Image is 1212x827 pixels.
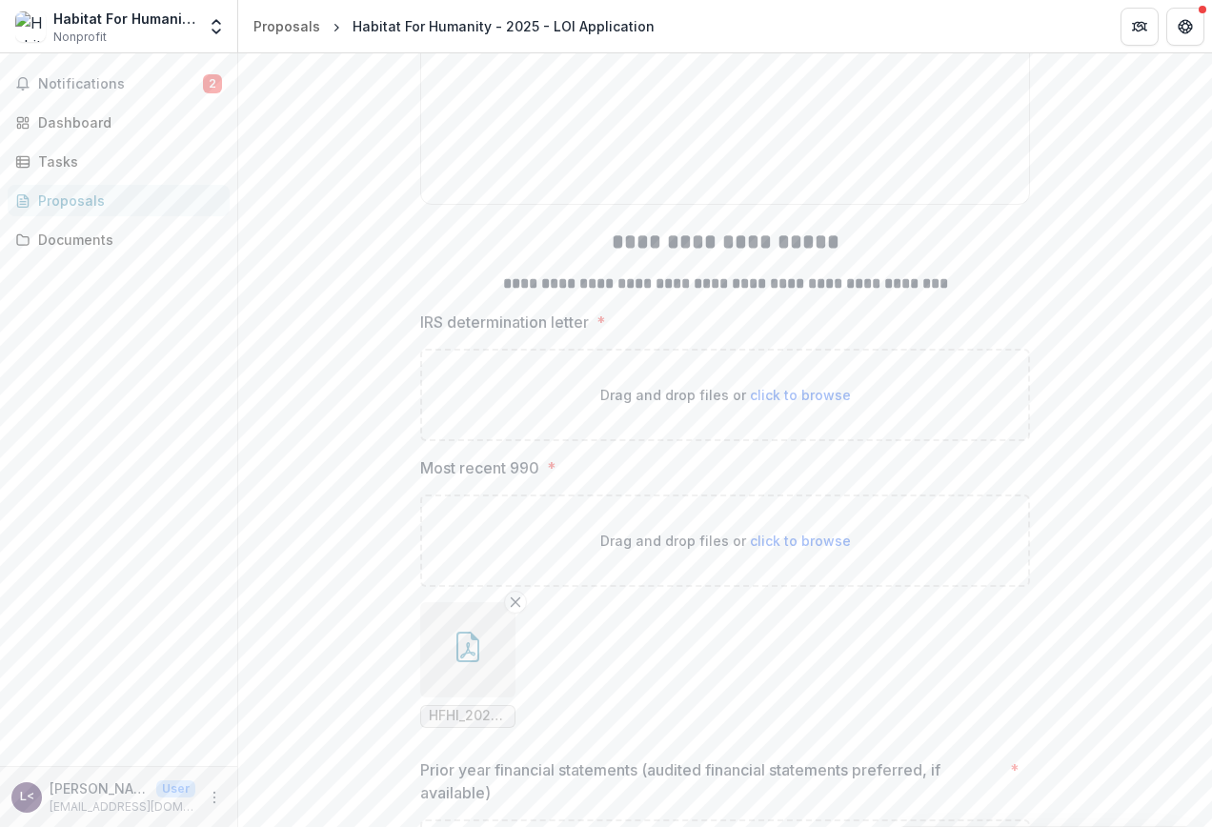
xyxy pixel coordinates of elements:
img: Habitat For Humanity International Inc. [15,11,46,42]
button: Remove File [504,591,527,614]
p: Drag and drop files or [600,385,851,405]
a: Documents [8,224,230,255]
p: [EMAIL_ADDRESS][DOMAIN_NAME] [50,798,195,816]
div: Habitat For Humanity International Inc. [53,9,195,29]
span: Notifications [38,76,203,92]
a: Proposals [8,185,230,216]
div: Proposals [38,191,214,211]
button: Partners [1121,8,1159,46]
div: Lee <ljerstad@habitat.org> <ljerstad@habitat.org> [20,791,34,803]
span: HFHI_2023_Form 990_PI.pdf [429,708,507,724]
div: Proposals [253,16,320,36]
span: Nonprofit [53,29,107,46]
p: Drag and drop files or [600,531,851,551]
p: Prior year financial statements (audited financial statements preferred, if available) [420,758,1002,804]
div: Habitat For Humanity - 2025 - LOI Application [353,16,655,36]
div: Tasks [38,151,214,171]
p: Most recent 990 [420,456,539,479]
span: click to browse [750,533,851,549]
button: Get Help [1166,8,1204,46]
p: IRS determination letter [420,311,589,333]
a: Tasks [8,146,230,177]
p: [PERSON_NAME] <[EMAIL_ADDRESS][DOMAIN_NAME]> <[EMAIL_ADDRESS][DOMAIN_NAME]> [50,778,149,798]
span: click to browse [750,387,851,403]
button: Open entity switcher [203,8,230,46]
button: Notifications2 [8,69,230,99]
button: More [203,786,226,809]
div: Dashboard [38,112,214,132]
span: 2 [203,74,222,93]
div: Documents [38,230,214,250]
div: Remove FileHFHI_2023_Form 990_PI.pdf [420,602,515,728]
p: User [156,780,195,797]
nav: breadcrumb [246,12,662,40]
a: Proposals [246,12,328,40]
a: Dashboard [8,107,230,138]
